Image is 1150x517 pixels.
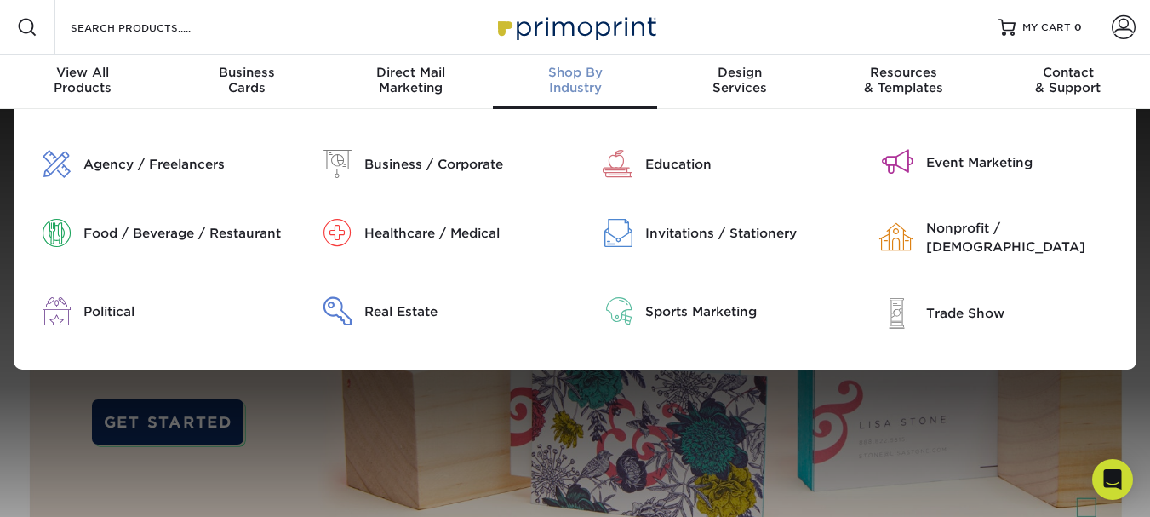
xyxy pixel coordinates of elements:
[657,65,821,80] span: Design
[657,65,821,95] div: Services
[926,304,1124,323] div: Trade Show
[364,155,562,174] div: Business / Corporate
[307,150,563,178] a: Business / Corporate
[645,155,843,174] div: Education
[307,297,563,325] a: Real Estate
[26,219,282,247] a: Food / Beverage / Restaurant
[490,9,661,45] img: Primoprint
[329,65,493,95] div: Marketing
[588,297,844,325] a: Sports Marketing
[26,150,282,178] a: Agency / Freelancers
[164,65,329,80] span: Business
[986,65,1150,95] div: & Support
[926,219,1124,256] div: Nonprofit / [DEMOGRAPHIC_DATA]
[364,224,562,243] div: Healthcare / Medical
[1092,459,1133,500] div: Open Intercom Messenger
[821,65,986,95] div: & Templates
[986,55,1150,109] a: Contact& Support
[986,65,1150,80] span: Contact
[83,224,281,243] div: Food / Beverage / Restaurant
[307,219,563,247] a: Healthcare / Medical
[821,55,986,109] a: Resources& Templates
[164,55,329,109] a: BusinessCards
[69,17,235,37] input: SEARCH PRODUCTS.....
[493,65,657,95] div: Industry
[83,302,281,321] div: Political
[329,65,493,80] span: Direct Mail
[1074,21,1082,33] span: 0
[868,297,1124,329] a: Trade Show
[364,302,562,321] div: Real Estate
[83,155,281,174] div: Agency / Freelancers
[821,65,986,80] span: Resources
[657,55,821,109] a: DesignServices
[493,55,657,109] a: Shop ByIndustry
[164,65,329,95] div: Cards
[645,224,843,243] div: Invitations / Stationery
[926,153,1124,172] div: Event Marketing
[588,150,844,178] a: Education
[26,297,282,325] a: Political
[588,219,844,247] a: Invitations / Stationery
[329,55,493,109] a: Direct MailMarketing
[868,150,1124,175] a: Event Marketing
[645,302,843,321] div: Sports Marketing
[493,65,657,80] span: Shop By
[868,219,1124,256] a: Nonprofit / [DEMOGRAPHIC_DATA]
[1022,20,1071,35] span: MY CART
